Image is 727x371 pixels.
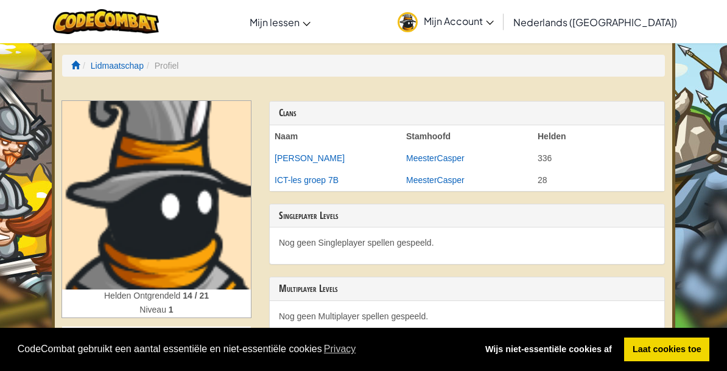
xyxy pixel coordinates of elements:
span: Niveau [139,305,168,314]
a: MeesterCasper [406,175,465,185]
h3: Singleplayer Levels [279,210,655,221]
span: Nederlands ([GEOGRAPHIC_DATA]) [513,16,677,29]
a: Lidmaatschap [91,61,144,71]
a: ICT-les groep 7B [275,175,339,185]
span: Mijn lessen [250,16,300,29]
img: avatar [398,12,418,32]
img: CodeCombat logo [53,9,160,34]
td: 336 [533,147,664,169]
th: Stamhoofd [401,125,533,147]
a: Nederlands ([GEOGRAPHIC_DATA]) [507,5,683,38]
strong: 14 / 21 [183,291,209,300]
p: Nog geen Singleplayer spellen gespeeld. [279,237,655,249]
span: Mijn Account [424,15,494,27]
th: Helden [533,125,664,147]
p: Nog geen Multiplayer spellen gespeeld. [279,310,655,322]
a: Mijn Account [392,2,500,41]
strong: 1 [169,305,174,314]
a: learn more about cookies [322,340,358,358]
h3: Clans [279,108,655,119]
a: deny cookies [477,338,620,362]
a: [PERSON_NAME] [275,153,345,163]
th: Naam [270,125,401,147]
span: CodeCombat gebruikt een aantal essentiële en niet-essentiële cookies [18,340,468,358]
td: 28 [533,169,664,191]
span: Helden Ontgrendeld [104,291,183,300]
li: Profiel [144,60,178,72]
h3: Multiplayer Levels [279,283,655,294]
a: MeesterCasper [406,153,465,163]
a: Mijn lessen [244,5,317,38]
h2: Inventaris [62,327,251,354]
a: allow cookies [624,338,709,362]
